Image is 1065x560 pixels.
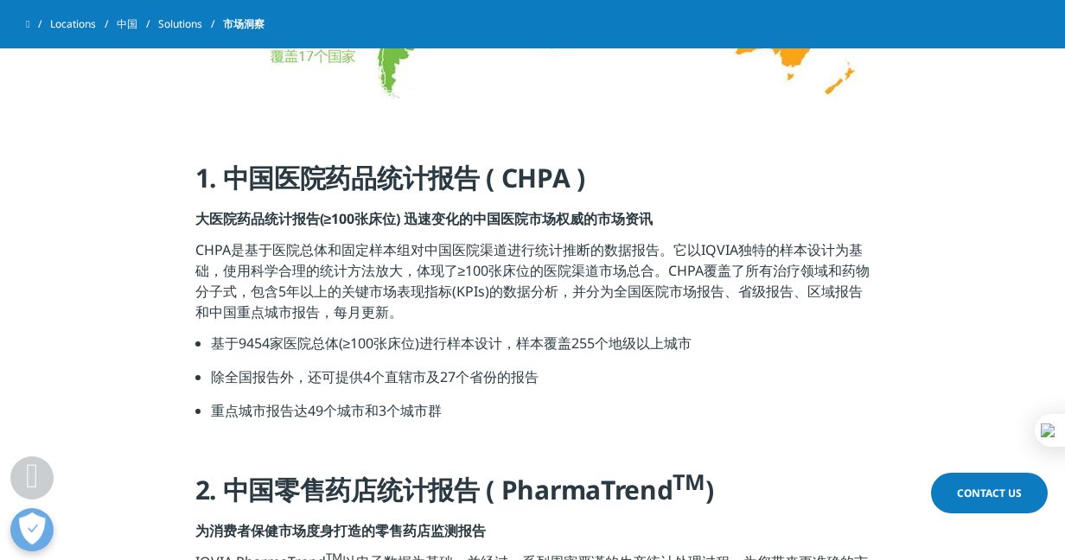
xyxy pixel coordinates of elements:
[195,209,654,228] strong: 大医院药品统计报告(≥100张床位) 迅速变化的中国医院市场权威的市场资讯
[195,473,870,520] h4: 2. 中国零售药店统计报告 ( PharmaTrend )
[158,9,223,40] a: Solutions
[195,239,870,333] p: CHPA是基于医院总体和固定样本组对中国医院渠道进行统计推断的数据报告。它以IQVIA独特的样本设计为基础，使用科学合理的统计方法放大，体现了≥100张床位的医院渠道市场总合。CHPA覆盖了所有...
[10,508,54,551] button: 打开偏好
[195,521,486,540] strong: 为消费者保健市场度身打造的零售药店监测报告
[117,9,158,40] a: 中国
[195,161,870,208] h4: 1. 中国医院药品统计报告 ( CHPA )
[211,333,870,366] li: 基于9454家医院总体(≥100张床位)进行样本设计，样本覆盖255个地级以上城市
[931,473,1048,513] a: Contact Us
[50,9,117,40] a: Locations
[211,366,870,400] li: 除全国报告外，还可提供4个直辖市及27个省份的报告
[673,467,705,496] sup: TM
[957,486,1022,500] span: Contact Us
[211,400,870,434] li: 重点城市报告达49个城市和3个城市群
[223,9,265,40] span: 市场洞察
